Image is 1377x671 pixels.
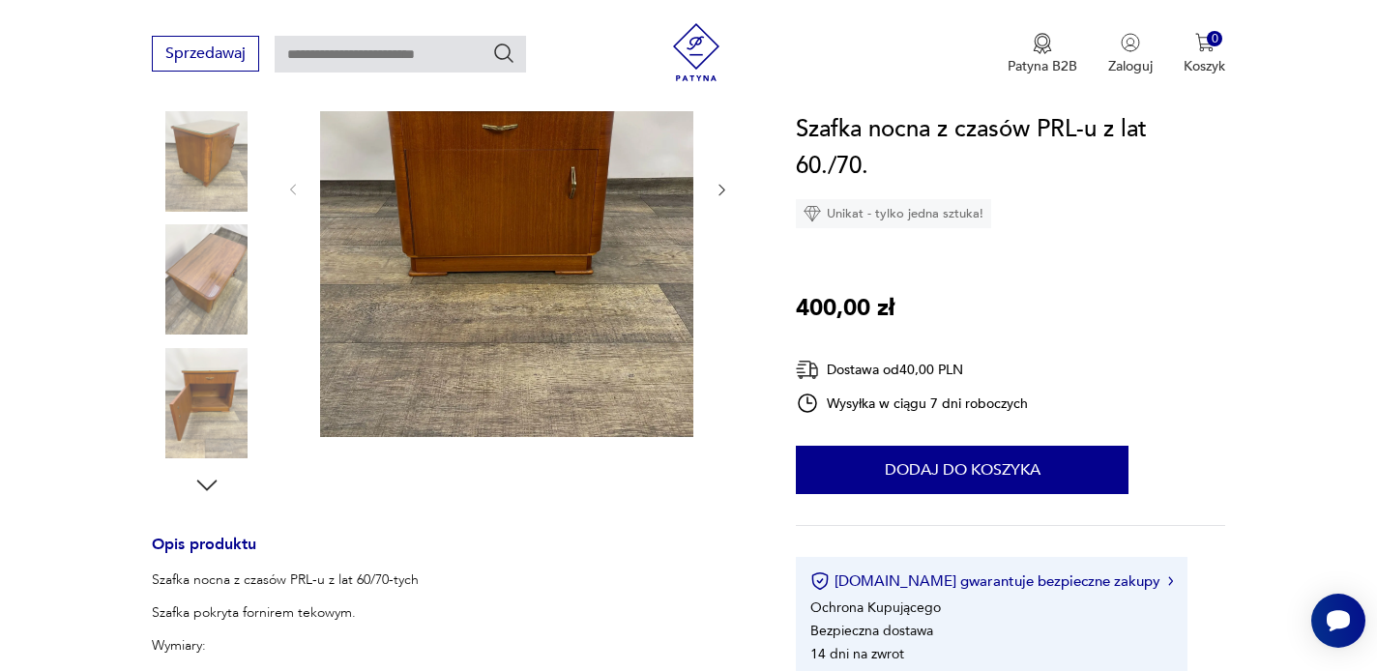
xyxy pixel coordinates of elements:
img: Ikona certyfikatu [810,571,830,591]
button: [DOMAIN_NAME] gwarantuje bezpieczne zakupy [810,571,1173,591]
img: Zdjęcie produktu Szafka nocna z czasów PRL-u z lat 60./70. [152,224,262,335]
img: Ikona strzałki w prawo [1168,576,1174,586]
button: Dodaj do koszyka [796,446,1128,494]
img: Ikonka użytkownika [1121,33,1140,52]
img: Ikona diamentu [804,205,821,222]
a: Sprzedawaj [152,48,259,62]
li: Bezpieczna dostawa [810,622,933,640]
div: Dostawa od 40,00 PLN [796,358,1028,382]
img: Zdjęcie produktu Szafka nocna z czasów PRL-u z lat 60./70. [152,102,262,212]
div: Unikat - tylko jedna sztuka! [796,199,991,228]
li: Ochrona Kupującego [810,598,941,617]
button: Sprzedawaj [152,36,259,72]
p: Wymiary: [152,636,604,656]
iframe: Smartsupp widget button [1311,594,1365,648]
img: Zdjęcie produktu Szafka nocna z czasów PRL-u z lat 60./70. [152,348,262,458]
img: Ikona medalu [1033,33,1052,54]
p: Patyna B2B [1008,57,1077,75]
div: 0 [1207,31,1223,47]
button: 0Koszyk [1184,33,1225,75]
img: Patyna - sklep z meblami i dekoracjami vintage [667,23,725,81]
h3: Opis produktu [152,539,749,570]
img: Ikona koszyka [1195,33,1215,52]
button: Patyna B2B [1008,33,1077,75]
p: Szafka pokryta fornirem tekowym. [152,603,604,623]
li: 14 dni na zwrot [810,645,904,663]
p: 400,00 zł [796,290,894,327]
img: Ikona dostawy [796,358,819,382]
a: Ikona medaluPatyna B2B [1008,33,1077,75]
p: Koszyk [1184,57,1225,75]
div: Wysyłka w ciągu 7 dni roboczych [796,392,1028,415]
button: Szukaj [492,42,515,65]
h1: Szafka nocna z czasów PRL-u z lat 60./70. [796,111,1225,185]
button: Zaloguj [1108,33,1153,75]
p: Zaloguj [1108,57,1153,75]
p: Szafka nocna z czasów PRL-u z lat 60/70-tych [152,570,604,590]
